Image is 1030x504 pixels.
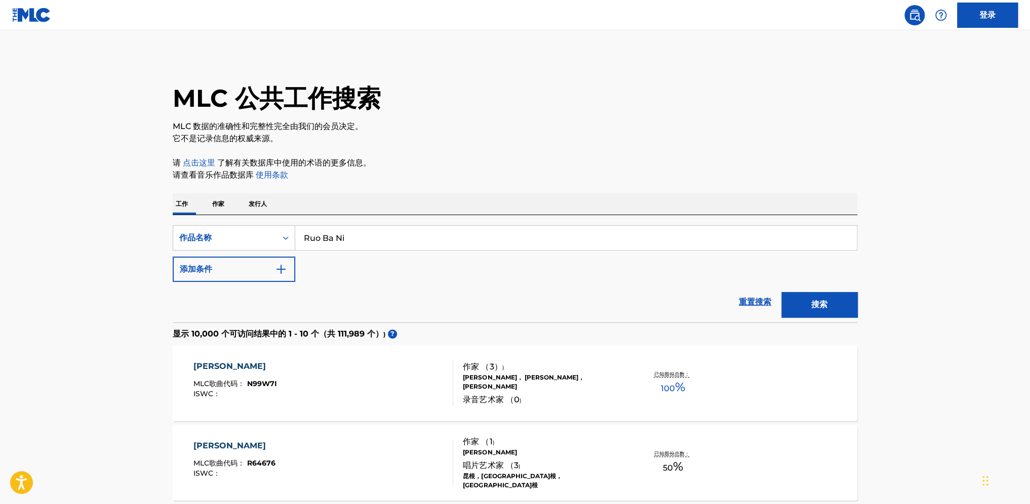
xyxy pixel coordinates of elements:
font: 唱片艺术家 （3 [463,460,518,470]
a: [PERSON_NAME]MLC歌曲代码：R64676ISWC：作家 （1)[PERSON_NAME]唱片艺术家 （3)昆根，[GEOGRAPHIC_DATA]根，[GEOGRAPHIC_DAT... [173,425,857,500]
a: Public Search [904,5,925,25]
div: [PERSON_NAME] [193,360,277,372]
img: search [908,9,921,21]
p: 已知股份总数： [654,450,692,457]
font: 了解有关数据库中使用的术语的更多信息。 [217,158,371,167]
a: 点击这里 [183,158,215,167]
font: 50 [663,463,673,473]
span: ? [388,329,397,339]
p: 它不是记录信息的权威来源。 [173,133,857,145]
p: 工作 [173,193,191,215]
img: help [935,9,947,21]
font: 显示 10,000 个可访问结果中的 1 - 10 个（共 111,989 个） [173,329,383,339]
img: 9d2ae6d4665cec9f34b9.svg [275,263,287,275]
font: 请查看音乐作品数据库 [173,170,254,180]
font: 添加条件 [180,263,212,275]
div: ) [463,459,616,472]
p: ) [173,328,385,340]
font: 录音艺术家 （0 [463,395,519,404]
div: ) [463,361,616,373]
div: ) [463,436,616,448]
span: ISWC： [193,469,223,478]
span: R64676 [247,458,275,468]
font: 请 [173,158,181,167]
button: 添加条件 [173,257,295,282]
span: N99W7I [247,379,277,388]
div: 聊天小组件 [979,455,1030,504]
a: [PERSON_NAME]MLC歌曲代码：N99W7IISWC：作家 （3）)[PERSON_NAME]， [PERSON_NAME]， [PERSON_NAME]录音艺术家 （0)已知股份总数... [173,345,857,421]
div: [PERSON_NAME] [193,440,275,452]
div: Help [931,5,951,25]
span: % [663,457,683,476]
span: % [661,378,685,396]
span: MLC歌曲代码： [193,379,247,388]
div: 昆根，[GEOGRAPHIC_DATA]根，[GEOGRAPHIC_DATA]根 [463,472,616,490]
div: 拖动 [982,466,988,496]
div: 作品名称 [179,232,270,244]
iframe: Chat Widget [979,455,1030,504]
span: ISWC： [193,389,223,398]
font: 使用条款 [256,170,288,180]
div: ) [463,394,616,406]
a: 重置搜索 [734,291,776,313]
a: 使用条款 [254,170,288,180]
font: 作家 （3） [463,362,502,371]
font: 100 [661,384,675,393]
img: MLC Logo [12,8,51,22]
span: MLC歌曲代码： [193,458,247,468]
button: 搜索 [781,292,857,317]
div: [PERSON_NAME] [463,448,616,457]
p: 发行人 [246,193,270,215]
p: 作家 [209,193,227,215]
p: MLC 数据的准确性和完整性完全由我们的会员决定。 [173,120,857,133]
a: 登录 [957,3,1018,28]
font: 作家 （1 [463,437,492,446]
p: 已知股份总数： [654,370,692,378]
form: Search Form [173,225,857,322]
div: [PERSON_NAME]， [PERSON_NAME]， [PERSON_NAME] [463,373,616,391]
h1: MLC 公共工作搜索 [173,83,381,113]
